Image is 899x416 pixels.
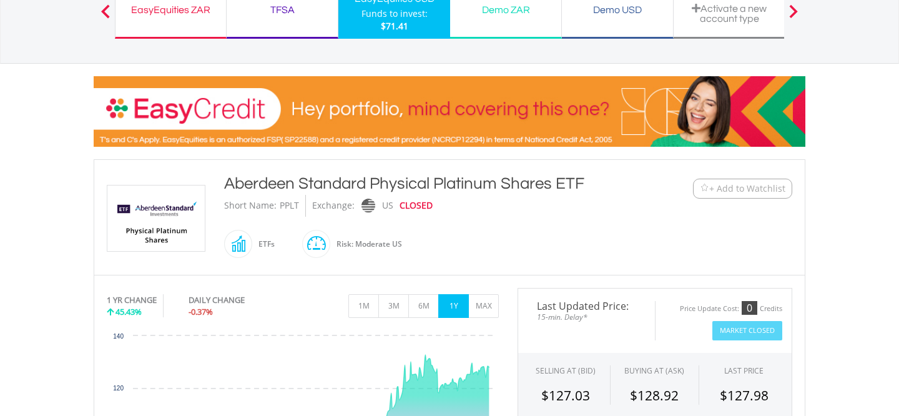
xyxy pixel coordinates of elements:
[624,365,684,376] span: BUYING AT (ASK)
[381,20,408,32] span: $71.41
[528,311,646,323] span: 15-min. Delay*
[458,1,554,19] div: Demo ZAR
[528,301,646,311] span: Last Updated Price:
[109,186,203,251] img: EQU.US.PPLT.png
[536,365,596,376] div: SELLING AT (BID)
[709,182,785,195] span: + Add to Watchlist
[361,7,428,20] div: Funds to invest:
[113,385,124,392] text: 120
[720,387,769,404] span: $127.98
[630,387,679,404] span: $128.92
[700,184,709,193] img: Watchlist
[569,1,666,19] div: Demo USD
[681,3,777,24] div: Activate a new account type
[760,304,782,314] div: Credits
[123,1,219,19] div: EasyEquities ZAR
[724,365,764,376] div: LAST PRICE
[348,294,379,318] button: 1M
[113,333,124,340] text: 140
[382,195,393,217] div: US
[541,387,590,404] span: $127.03
[280,195,299,217] div: PPLT
[115,306,142,317] span: 45.43%
[468,294,499,318] button: MAX
[400,195,433,217] div: CLOSED
[107,294,157,306] div: 1 YR CHANGE
[680,304,739,314] div: Price Update Cost:
[712,321,782,340] button: Market Closed
[312,195,355,217] div: Exchange:
[189,294,287,306] div: DAILY CHANGE
[189,306,213,317] span: -0.37%
[361,199,375,213] img: nasdaq.png
[224,195,277,217] div: Short Name:
[693,179,792,199] button: Watchlist + Add to Watchlist
[94,76,805,147] img: EasyCredit Promotion Banner
[742,301,757,315] div: 0
[378,294,409,318] button: 3M
[224,172,616,195] div: Aberdeen Standard Physical Platinum Shares ETF
[438,294,469,318] button: 1Y
[234,1,330,19] div: TFSA
[330,229,402,259] div: Risk: Moderate US
[408,294,439,318] button: 6M
[252,229,275,259] div: ETFs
